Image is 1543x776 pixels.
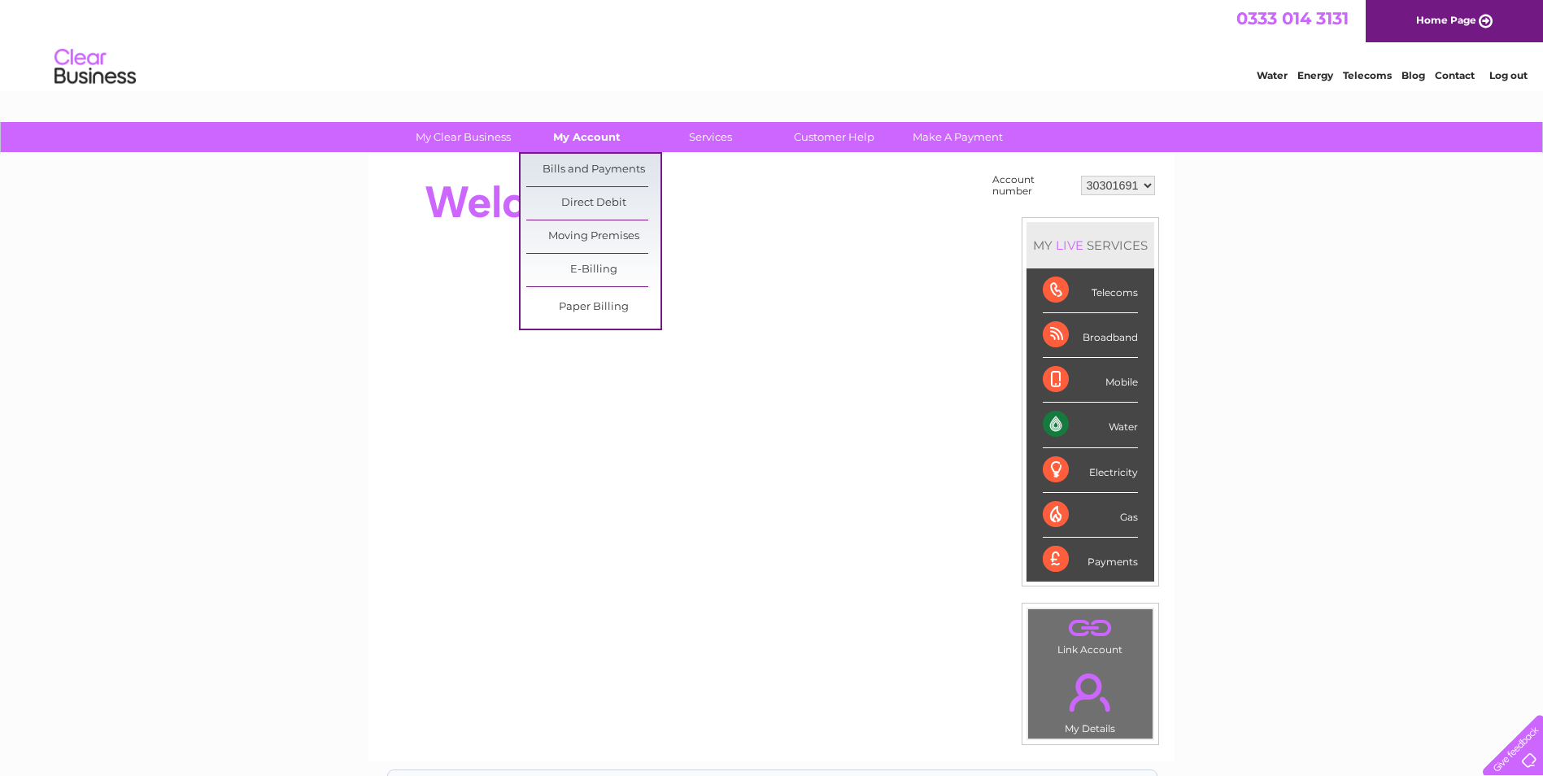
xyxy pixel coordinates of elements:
[1043,538,1138,582] div: Payments
[1435,69,1475,81] a: Contact
[526,254,660,286] a: E-Billing
[526,291,660,324] a: Paper Billing
[1043,448,1138,493] div: Electricity
[388,9,1157,79] div: Clear Business is a trading name of Verastar Limited (registered in [GEOGRAPHIC_DATA] No. 3667643...
[526,220,660,253] a: Moving Premises
[1032,664,1149,721] a: .
[891,122,1025,152] a: Make A Payment
[643,122,778,152] a: Services
[1401,69,1425,81] a: Blog
[1032,613,1149,642] a: .
[1043,313,1138,358] div: Broadband
[1027,660,1153,739] td: My Details
[1489,69,1528,81] a: Log out
[1043,268,1138,313] div: Telecoms
[1026,222,1154,268] div: MY SERVICES
[767,122,901,152] a: Customer Help
[1043,403,1138,447] div: Water
[988,170,1077,201] td: Account number
[1027,608,1153,660] td: Link Account
[1257,69,1288,81] a: Water
[1343,69,1392,81] a: Telecoms
[520,122,654,152] a: My Account
[1043,358,1138,403] div: Mobile
[1053,238,1087,253] div: LIVE
[54,42,137,92] img: logo.png
[526,187,660,220] a: Direct Debit
[396,122,530,152] a: My Clear Business
[526,154,660,186] a: Bills and Payments
[1236,8,1349,28] a: 0333 014 3131
[1297,69,1333,81] a: Energy
[1043,493,1138,538] div: Gas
